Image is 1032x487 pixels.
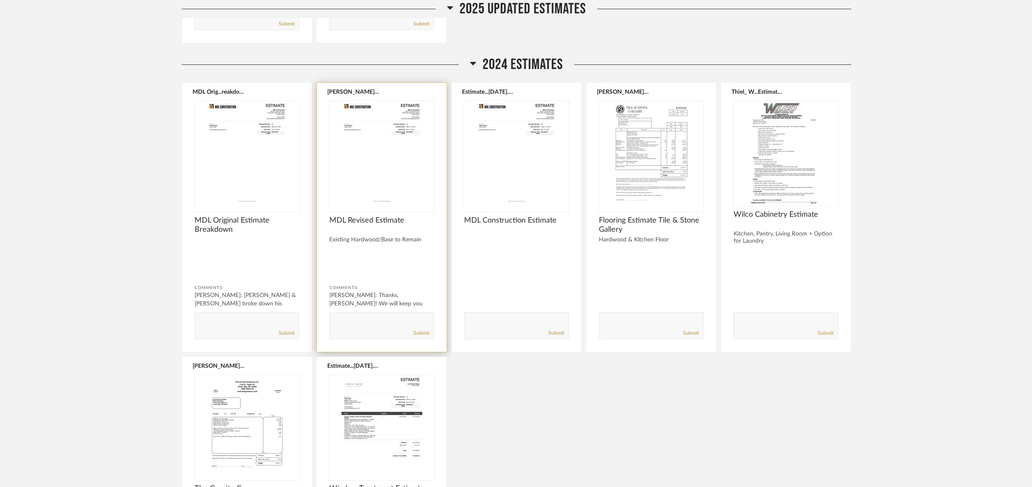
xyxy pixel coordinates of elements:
a: Submit [818,330,834,337]
a: Submit [279,21,295,28]
span: Flooring Estimate Tile & Stone Gallery [599,216,703,234]
img: undefined [599,101,703,205]
div: Comments: [195,284,299,292]
div: 0 [599,101,703,205]
a: Submit [413,330,429,337]
a: Submit [548,330,564,337]
a: Submit [683,330,699,337]
button: Estimate...[DATE].pdf [462,88,514,95]
img: undefined [329,375,434,479]
a: Submit [413,21,429,28]
button: Estimate...[DATE].pdf [327,362,380,369]
a: Submit [279,330,295,337]
div: 0 [329,101,434,205]
button: [PERSON_NAME] Fl...Inc63300.pdf [597,88,649,95]
div: Existing Hardwood/Base to Remain [329,236,434,243]
button: [PERSON_NAME] MD...Estimate.pdf [327,88,380,95]
span: MDL Construction Estimate [464,216,569,225]
div: 0 [195,101,299,205]
button: MDL Orig...reakdown.pdf [193,88,245,95]
div: 0 [464,101,569,205]
span: Wilco Cabinetry Estimate [734,210,838,219]
div: [PERSON_NAME]: Thanks, [PERSON_NAME]! We will keep you posted. I'm thinking we will have ... [329,291,434,316]
span: MDL Original Estimate Breakdown [195,216,299,234]
div: Hardwood & Kitchen Floor [599,236,703,243]
div: [PERSON_NAME]: [PERSON_NAME] & [PERSON_NAME] broke down his original estimate by trade for ... [195,291,299,316]
div: Comments: [329,284,434,292]
img: undefined [464,101,569,205]
button: [PERSON_NAME]...LC_13188.pdf [193,362,245,369]
img: undefined [329,101,434,205]
span: 2024 ESTIMATES [483,56,563,74]
div: Kitchen, Pantry, Living Room + Option for Laundry [734,231,838,245]
img: undefined [195,101,299,205]
button: Thiel_ W...Estimate.pdf [732,88,784,95]
span: MDL Revised Estimate [329,216,434,225]
img: undefined [195,375,299,479]
img: undefined [734,101,838,205]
